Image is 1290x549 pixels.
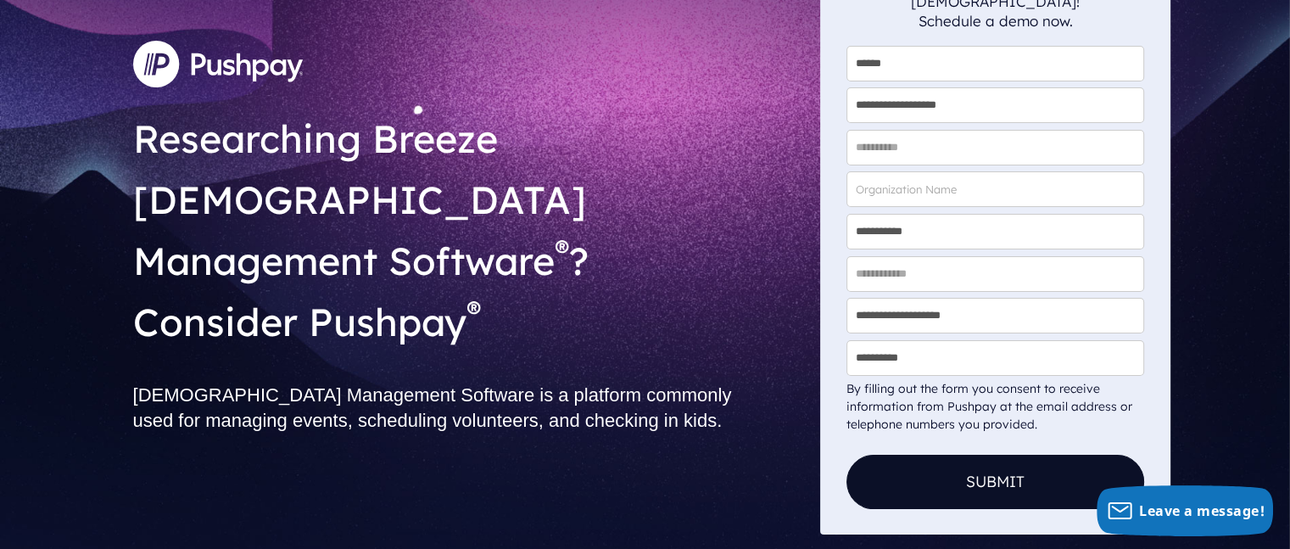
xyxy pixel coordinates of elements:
span: Leave a message! [1139,501,1265,520]
button: Leave a message! [1097,485,1273,536]
button: Submit [846,455,1144,509]
h1: Researching Breeze [DEMOGRAPHIC_DATA] Management Software ? Consider Pushpay [133,94,807,356]
input: Organization Name [846,171,1144,207]
h2: [DEMOGRAPHIC_DATA] Management Software is a platform commonly used for managing events, schedulin... [133,369,807,447]
sup: ® [555,232,569,267]
sup: ® [466,293,481,328]
div: By filling out the form you consent to receive information from Pushpay at the email address or t... [846,380,1144,434]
